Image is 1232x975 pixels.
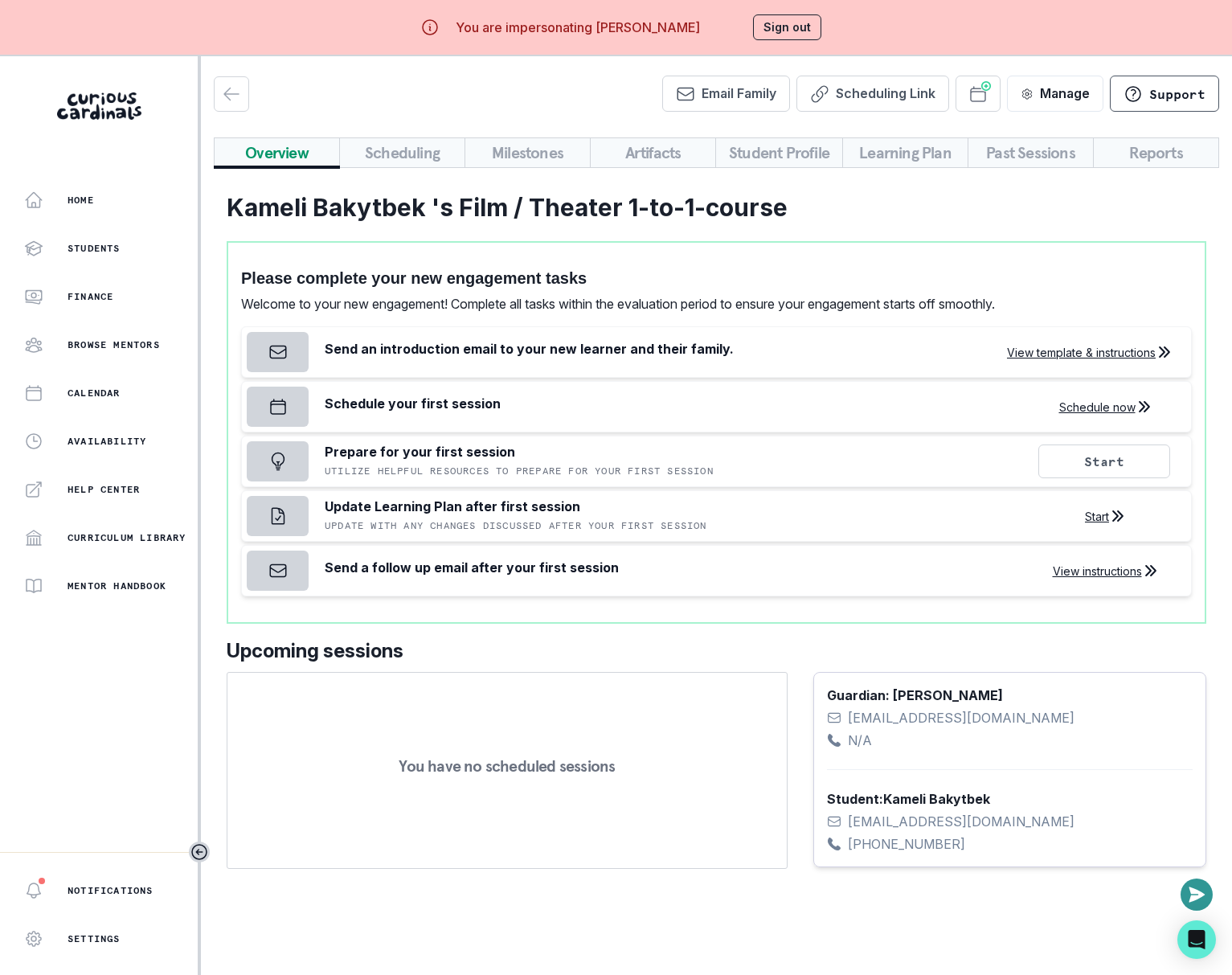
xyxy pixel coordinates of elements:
button: Toggle sidebar [189,842,210,862]
p: Browse Mentors [68,338,160,351]
p: [PHONE_NUMBER] [848,834,965,854]
p: [EMAIL_ADDRESS][DOMAIN_NAME] [848,708,1074,727]
p: Update with any changes discussed after your first session [325,519,707,532]
p: Notifications [68,884,153,897]
p: Student: Kameli Bakytbek [827,789,1193,809]
p: Welcome to your new engagement! Complete all tasks within the evaluation period to ensure your en... [241,294,1192,313]
p: Guardian: [PERSON_NAME] [827,686,1193,705]
p: Mentor Handbook [68,580,166,592]
button: Milestones [465,137,591,168]
button: Scheduling [339,137,465,168]
button: Start [1038,444,1170,478]
p: N/A [848,731,872,750]
button: Email Family [662,76,790,112]
img: Curious Cardinals Logo [57,92,141,120]
button: View instructions [1053,564,1156,578]
button: Learning Plan [842,137,968,168]
p: Settings [68,932,121,945]
button: Overview [214,137,340,168]
p: You have no scheduled sessions [399,758,615,774]
p: Schedule your first session [325,394,501,413]
p: Home [68,194,94,207]
button: Reports [1093,137,1219,168]
button: Manage [1007,76,1103,112]
p: Send a follow up email after your first session [325,558,619,577]
button: Start [1085,510,1124,523]
p: Curriculum Library [68,531,186,544]
p: You are impersonating [PERSON_NAME] [456,18,700,37]
p: Help Center [68,483,140,496]
button: Schedule now [1059,400,1150,414]
button: Support [1110,76,1219,112]
button: Schedule Sessions [956,76,1001,112]
button: Sign out [753,14,821,40]
p: Update Learning Plan after first session [325,497,580,516]
div: Open Intercom Messenger [1177,920,1216,959]
p: Support [1149,86,1205,102]
p: Upcoming sessions [227,637,788,666]
p: Students [68,242,121,255]
button: Scheduling Link [796,76,949,112]
button: Open or close messaging widget [1181,879,1213,911]
p: Send an introduction email to your new learner and their family. [325,339,734,358]
p: Prepare for your first session [325,442,515,461]
p: Availability [68,435,146,448]
button: Student Profile [715,137,843,168]
p: Calendar [68,387,121,399]
button: View template & instructions [1007,346,1170,359]
button: Past Sessions [968,137,1094,168]
p: [EMAIL_ADDRESS][DOMAIN_NAME] [848,812,1074,831]
h1: Please complete your new engagement tasks [241,268,1192,288]
button: Artifacts [590,137,716,168]
p: Finance [68,290,113,303]
h2: Kameli Bakytbek 's Film / Theater 1-to-1-course [227,193,1206,222]
p: Utilize helpful resources to prepare for your first session [325,465,714,477]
